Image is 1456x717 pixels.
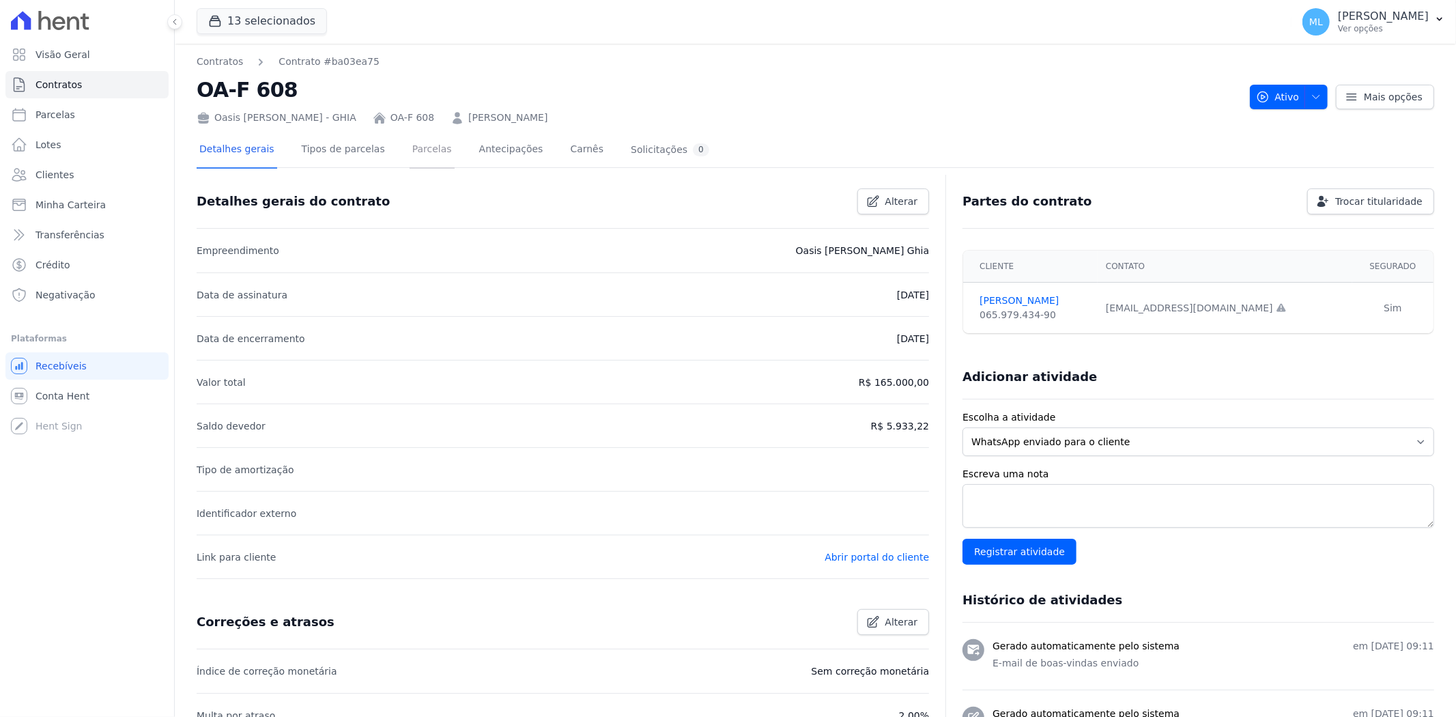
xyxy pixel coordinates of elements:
[35,108,75,122] span: Parcelas
[980,308,1089,322] div: 065.979.434-90
[197,55,380,69] nav: Breadcrumb
[299,132,388,169] a: Tipos de parcelas
[197,8,327,34] button: 13 selecionados
[197,287,287,303] p: Data de assinatura
[5,382,169,410] a: Conta Hent
[1364,90,1423,104] span: Mais opções
[5,191,169,219] a: Minha Carteira
[35,288,96,302] span: Negativação
[1353,639,1434,653] p: em [DATE] 09:11
[35,228,104,242] span: Transferências
[1307,188,1434,214] a: Trocar titularidade
[5,41,169,68] a: Visão Geral
[5,352,169,380] a: Recebíveis
[1250,85,1328,109] button: Ativo
[468,111,547,125] a: [PERSON_NAME]
[5,281,169,309] a: Negativação
[5,131,169,158] a: Lotes
[197,505,296,522] p: Identificador externo
[5,221,169,249] a: Transferências
[796,242,929,259] p: Oasis [PERSON_NAME] Ghia
[1338,10,1429,23] p: [PERSON_NAME]
[197,55,1239,69] nav: Breadcrumb
[897,287,929,303] p: [DATE]
[962,369,1097,385] h3: Adicionar atividade
[197,663,337,679] p: Índice de correção monetária
[1335,195,1423,208] span: Trocar titularidade
[693,143,709,156] div: 0
[885,195,918,208] span: Alterar
[197,55,243,69] a: Contratos
[628,132,712,169] a: Solicitações0
[631,143,709,156] div: Solicitações
[5,71,169,98] a: Contratos
[962,467,1434,481] label: Escreva uma nota
[1352,283,1433,334] td: Sim
[885,615,918,629] span: Alterar
[35,258,70,272] span: Crédito
[1291,3,1456,41] button: ML [PERSON_NAME] Ver opções
[812,663,930,679] p: Sem correção monetária
[5,101,169,128] a: Parcelas
[897,331,929,347] p: [DATE]
[197,614,334,630] h3: Correções e atrasos
[1352,251,1433,283] th: Segurado
[197,418,266,434] p: Saldo devedor
[5,251,169,279] a: Crédito
[197,549,276,565] p: Link para cliente
[857,609,930,635] a: Alterar
[476,132,546,169] a: Antecipações
[197,74,1239,105] h2: OA-F 608
[1336,85,1434,109] a: Mais opções
[410,132,455,169] a: Parcelas
[963,251,1098,283] th: Cliente
[390,111,434,125] a: OA-F 608
[859,374,929,391] p: R$ 165.000,00
[980,294,1089,308] a: [PERSON_NAME]
[1098,251,1352,283] th: Contato
[962,592,1122,608] h3: Histórico de atividades
[1256,85,1300,109] span: Ativo
[1309,17,1323,27] span: ML
[825,552,929,563] a: Abrir portal do cliente
[962,193,1092,210] h3: Partes do contrato
[35,198,106,212] span: Minha Carteira
[962,539,1076,565] input: Registrar atividade
[962,410,1434,425] label: Escolha a atividade
[197,132,277,169] a: Detalhes gerais
[197,331,305,347] p: Data de encerramento
[857,188,930,214] a: Alterar
[35,48,90,61] span: Visão Geral
[35,359,87,373] span: Recebíveis
[993,656,1434,671] p: E-mail de boas-vindas enviado
[197,242,279,259] p: Empreendimento
[197,111,356,125] div: Oasis [PERSON_NAME] - GHIA
[197,462,294,478] p: Tipo de amortização
[871,418,929,434] p: R$ 5.933,22
[35,389,89,403] span: Conta Hent
[11,331,163,347] div: Plataformas
[1106,301,1344,315] div: [EMAIL_ADDRESS][DOMAIN_NAME]
[1338,23,1429,34] p: Ver opções
[197,193,390,210] h3: Detalhes gerais do contrato
[35,138,61,152] span: Lotes
[279,55,380,69] a: Contrato #ba03ea75
[993,639,1180,653] h3: Gerado automaticamente pelo sistema
[197,374,246,391] p: Valor total
[5,161,169,188] a: Clientes
[35,78,82,92] span: Contratos
[35,168,74,182] span: Clientes
[567,132,606,169] a: Carnês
